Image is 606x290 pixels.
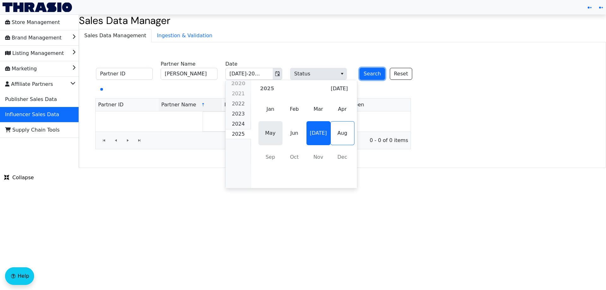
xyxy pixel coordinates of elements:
span: Mar [306,97,330,121]
span: 0 - 0 of 0 items [151,137,408,144]
span: [DATE] [306,121,330,145]
span: [DATE] [331,85,348,92]
span: Sales Data Management [79,29,151,42]
span: Brand Management [5,33,62,43]
div: Page 1 of 0 [96,132,411,149]
td: 2025 Apr [330,97,354,121]
span: Help [18,272,29,280]
span: Partner Name [161,101,196,109]
span: Collapse [4,174,34,181]
td: 2025 Aug [330,121,354,145]
button: Search [359,68,385,80]
button: Toggle calendar [273,68,282,80]
span: 2024 [232,121,245,127]
span: Feb [282,97,306,121]
span: Partner ID [98,101,123,109]
span: Store Management [5,17,60,27]
td: 2025 Feb [282,97,306,121]
td: 2025 Mar [306,97,330,121]
button: Help floatingactionbutton [5,267,34,285]
span: 2025 [232,131,245,137]
span: Marketing [5,64,37,74]
img: Thrasio Logo [3,3,72,12]
span: Supply Chain Tools [5,125,60,135]
span: Jan [258,97,282,121]
td: 2025 May [258,121,282,145]
span: Jun [282,121,306,145]
button: select [337,68,347,80]
label: Partner Name [161,60,195,68]
label: Date [225,60,237,68]
span: May [258,121,282,145]
span: Publisher Sales Data [5,94,57,104]
td: 2025 Jul [306,121,330,145]
span: Affiliate Partners [5,79,53,89]
span: 2020 [231,80,246,86]
input: Jul-2025 [226,68,265,80]
span: Aug [330,121,354,145]
span: Open [351,101,364,109]
span: Listing Management [5,48,64,58]
span: 2022 [232,101,245,107]
td: 2025 Jun [282,121,306,145]
div: No records available [203,111,304,132]
td: 2025 Jan [258,97,282,121]
span: 2021 [232,91,245,97]
span: Apr [330,97,354,121]
span: Status [290,68,347,80]
span: Influencer Sales Data [5,109,59,120]
span: 2023 [232,111,245,117]
span: Invoice Date [224,101,256,109]
h2: Sales Data Manager [79,15,606,27]
button: Reset [390,68,412,80]
span: Ingestion & Validation [152,29,217,42]
button: [DATE] [327,83,352,95]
